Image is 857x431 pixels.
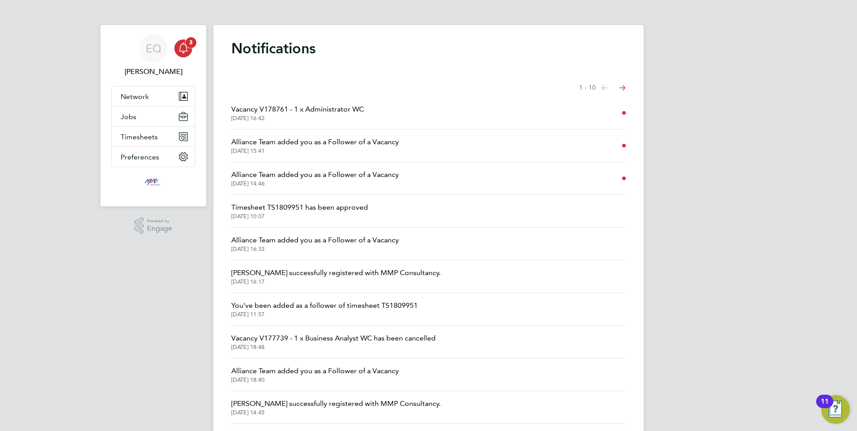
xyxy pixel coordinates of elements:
[231,398,441,409] span: [PERSON_NAME] successfully registered with MMP Consultancy.
[231,376,399,384] span: [DATE] 18:40
[111,66,195,77] span: Eva Quinn
[231,333,436,351] a: Vacancy V177739 - 1 x Business Analyst WC has been cancelled[DATE] 18:48
[579,83,596,92] span: 1 - 10
[174,34,192,63] a: 3
[231,366,399,376] span: Alliance Team added you as a Follower of a Vacancy
[231,115,364,122] span: [DATE] 16:42
[121,92,149,101] span: Network
[231,169,399,187] a: Alliance Team added you as a Follower of a Vacancy[DATE] 14:46
[141,176,166,190] img: mmpconsultancy-logo-retina.png
[821,401,829,413] div: 11
[231,137,399,155] a: Alliance Team added you as a Follower of a Vacancy[DATE] 15:41
[579,79,626,97] nav: Select page of notifications list
[231,366,399,384] a: Alliance Team added you as a Follower of a Vacancy[DATE] 18:40
[231,235,399,253] a: Alliance Team added you as a Follower of a Vacancy[DATE] 16:33
[231,344,436,351] span: [DATE] 18:48
[231,300,418,318] a: You've been added as a follower of timesheet TS1809951[DATE] 11:57
[821,395,850,424] button: Open Resource Center, 11 new notifications
[231,202,368,220] a: Timesheet TS1809951 has been approved[DATE] 10:07
[121,112,136,121] span: Jobs
[231,246,399,253] span: [DATE] 16:33
[231,104,364,115] span: Vacancy V178761 - 1 x Administrator WC
[231,169,399,180] span: Alliance Team added you as a Follower of a Vacancy
[231,202,368,213] span: Timesheet TS1809951 has been approved
[231,311,418,318] span: [DATE] 11:57
[111,176,195,190] a: Go to home page
[231,267,441,285] a: [PERSON_NAME] successfully registered with MMP Consultancy.[DATE] 16:17
[231,213,368,220] span: [DATE] 10:07
[134,217,173,234] a: Powered byEngage
[231,398,441,416] a: [PERSON_NAME] successfully registered with MMP Consultancy.[DATE] 14:45
[112,147,195,167] button: Preferences
[231,235,399,246] span: Alliance Team added you as a Follower of a Vacancy
[231,104,364,122] a: Vacancy V178761 - 1 x Administrator WC[DATE] 16:42
[231,333,436,344] span: Vacancy V177739 - 1 x Business Analyst WC has been cancelled
[100,25,206,207] nav: Main navigation
[112,127,195,147] button: Timesheets
[121,133,158,141] span: Timesheets
[147,217,172,225] span: Powered by
[231,137,399,147] span: Alliance Team added you as a Follower of a Vacancy
[112,86,195,106] button: Network
[231,147,399,155] span: [DATE] 15:41
[231,409,441,416] span: [DATE] 14:45
[231,300,418,311] span: You've been added as a follower of timesheet TS1809951
[147,225,172,233] span: Engage
[111,34,195,77] a: EQ[PERSON_NAME]
[146,43,161,54] span: EQ
[231,278,441,285] span: [DATE] 16:17
[231,267,441,278] span: [PERSON_NAME] successfully registered with MMP Consultancy.
[231,180,399,187] span: [DATE] 14:46
[231,39,626,57] h1: Notifications
[186,37,196,48] span: 3
[112,107,195,126] button: Jobs
[121,153,159,161] span: Preferences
